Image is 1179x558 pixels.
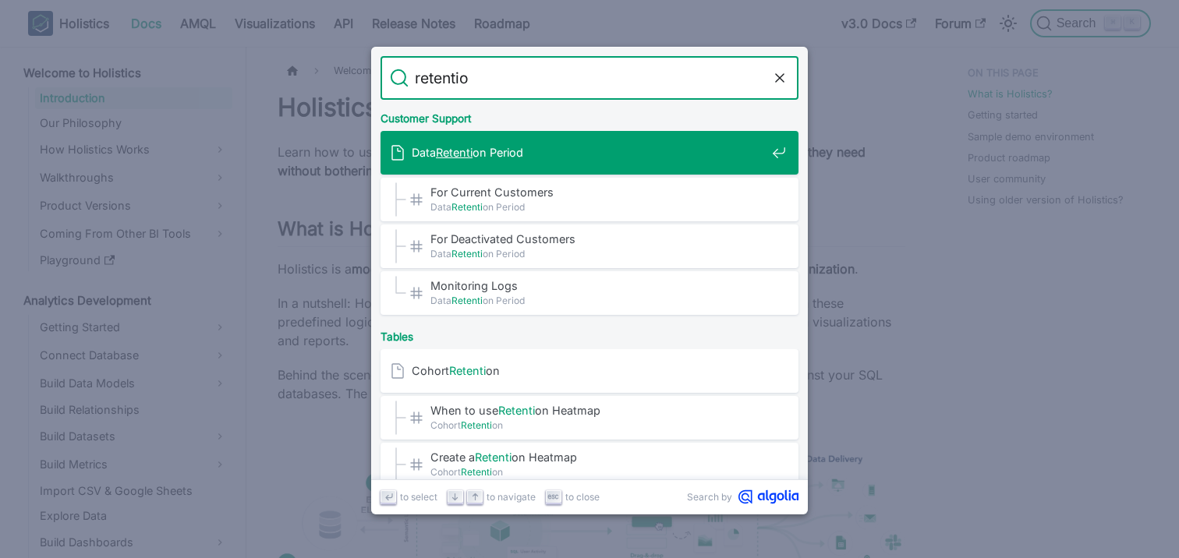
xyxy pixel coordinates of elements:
[449,491,461,503] svg: Arrow down
[377,318,802,349] div: Tables
[770,69,789,87] button: Clear the query
[430,278,766,293] span: Monitoring Logs​
[381,224,798,268] a: For Deactivated Customers​DataRetention Period
[475,450,512,464] mark: Retenti
[377,100,802,131] div: Customer Support
[381,396,798,440] a: When to useRetention Heatmap​CohortRetention
[498,404,535,417] mark: Retenti
[381,443,798,486] a: Create aRetention Heatmap​CohortRetention
[436,146,473,159] mark: Retenti
[461,466,492,478] mark: Retenti
[412,363,766,378] span: Cohort on
[687,489,798,504] a: Search byAlgolia
[449,364,486,377] mark: Retenti
[430,418,766,433] span: Cohort on
[451,248,483,260] mark: Retenti
[565,489,600,504] span: to close
[381,131,798,175] a: DataRetention Period
[430,231,766,246] span: For Deactivated Customers​
[469,491,481,503] svg: Arrow up
[547,491,559,503] svg: Escape key
[461,419,492,431] mark: Retenti
[451,295,483,306] mark: Retenti
[738,489,798,504] svg: Algolia
[400,489,437,504] span: to select
[687,489,732,504] span: Search by
[381,349,798,393] a: CohortRetention
[412,145,766,160] span: Data on Period
[430,464,766,479] span: Cohort on
[430,403,766,418] span: When to use on Heatmap​
[430,200,766,214] span: Data on Period
[381,271,798,315] a: Monitoring Logs​DataRetention Period
[487,489,536,504] span: to navigate
[383,491,395,503] svg: Enter key
[381,178,798,221] a: For Current Customers​DataRetention Period
[451,201,483,213] mark: Retenti
[430,185,766,200] span: For Current Customers​
[430,450,766,464] span: Create a on Heatmap​
[409,56,770,100] input: Search docs
[430,293,766,308] span: Data on Period
[430,246,766,261] span: Data on Period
